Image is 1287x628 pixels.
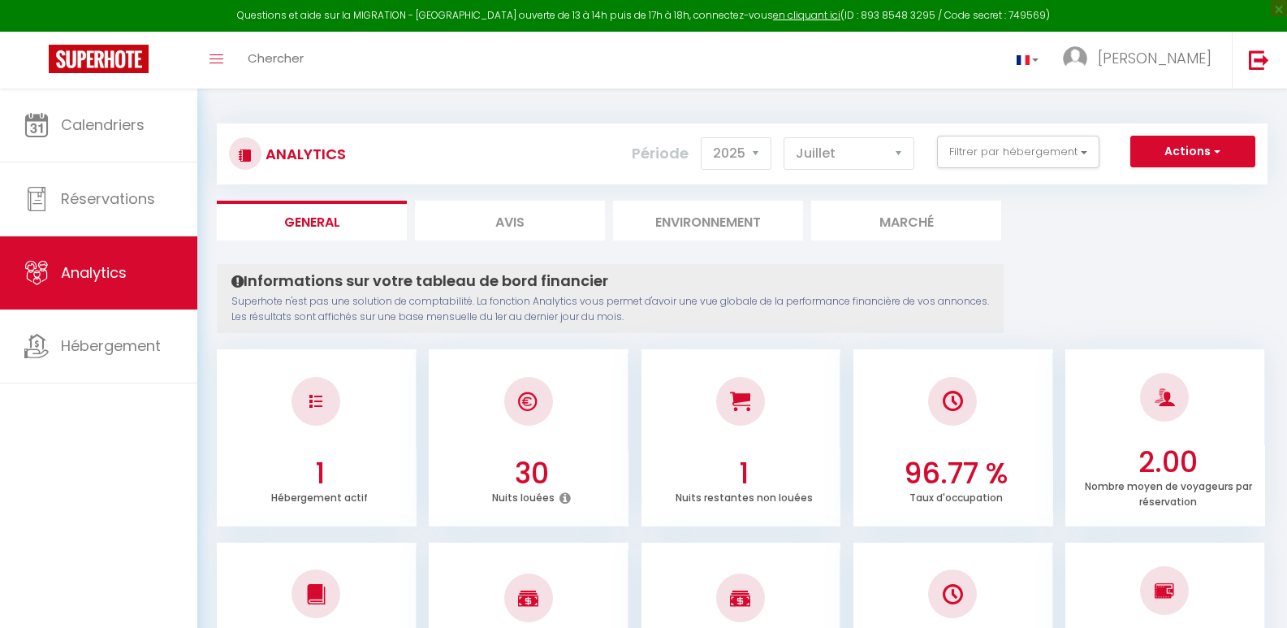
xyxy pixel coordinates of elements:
[1051,32,1232,89] a: ... [PERSON_NAME]
[632,136,689,171] label: Période
[235,32,316,89] a: Chercher
[309,395,322,408] img: NO IMAGE
[676,487,813,505] p: Nuits restantes non louées
[61,115,145,135] span: Calendriers
[231,272,989,290] h4: Informations sur votre tableau de bord financier
[61,262,127,283] span: Analytics
[231,294,989,325] p: Superhote n'est pas une solution de comptabilité. La fonction Analytics vous permet d'avoir une v...
[1130,136,1255,168] button: Actions
[439,457,625,491] h3: 30
[811,201,1001,240] li: Marché
[863,457,1049,491] h3: 96.77 %
[613,201,803,240] li: Environnement
[492,487,555,505] p: Nuits louées
[909,487,1003,505] p: Taux d'occupation
[61,336,161,356] span: Hébergement
[217,201,407,240] li: General
[1219,560,1287,628] iframe: LiveChat chat widget
[271,487,368,505] p: Hébergement actif
[61,188,155,209] span: Réservations
[943,584,963,604] img: NO IMAGE
[415,201,605,240] li: Avis
[1155,581,1175,600] img: NO IMAGE
[651,457,837,491] h3: 1
[227,457,412,491] h3: 1
[261,136,346,172] h3: Analytics
[49,45,149,73] img: Super Booking
[773,8,840,22] a: en cliquant ici
[1063,46,1087,71] img: ...
[1098,48,1211,68] span: [PERSON_NAME]
[1085,476,1252,509] p: Nombre moyen de voyageurs par réservation
[937,136,1099,168] button: Filtrer par hébergement
[1075,445,1261,479] h3: 2.00
[1249,50,1269,70] img: logout
[248,50,304,67] span: Chercher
